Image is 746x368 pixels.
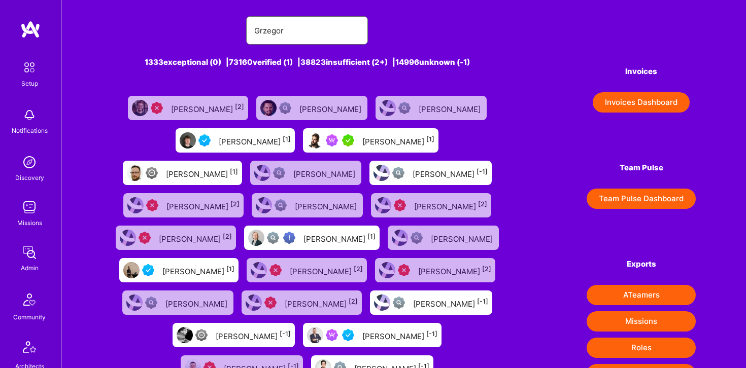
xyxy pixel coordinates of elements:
[162,264,234,277] div: [PERSON_NAME]
[587,285,696,305] button: ATeamers
[254,165,270,181] img: User Avatar
[264,297,277,309] img: Unqualified
[238,286,366,319] a: User AvatarUnqualified[PERSON_NAME][2]
[587,260,696,269] h4: Exports
[587,67,696,76] h4: Invoices
[243,254,371,286] a: User AvatarUnqualified[PERSON_NAME][2]
[252,92,371,124] a: User AvatarNot Scrubbed[PERSON_NAME]
[254,18,360,44] input: Search for an A-Teamer
[166,199,240,212] div: [PERSON_NAME]
[124,92,252,124] a: User AvatarUnqualified[PERSON_NAME][2]
[593,92,690,113] button: Invoices Dashboard
[413,166,488,179] div: [PERSON_NAME]
[362,328,437,342] div: [PERSON_NAME]
[299,319,446,351] a: User AvatarBeen on MissionVetted A.Teamer[PERSON_NAME][-1]
[219,134,291,147] div: [PERSON_NAME]
[303,231,376,244] div: [PERSON_NAME]
[393,297,405,309] img: Not fully vetted
[177,327,193,343] img: User Avatar
[477,168,488,175] sup: [-1]
[13,312,46,322] div: Community
[15,172,44,183] div: Discovery
[180,132,196,149] img: User Avatar
[299,124,443,157] a: User AvatarBeen on MissionA.Teamer in Residence[PERSON_NAME][1]
[142,264,154,276] img: Vetted A.Teamer
[587,92,696,113] a: Invoices Dashboard
[392,167,404,179] img: Not fully vetted
[299,101,363,115] div: [PERSON_NAME]
[342,134,354,146] img: A.Teamer in Residence
[587,189,696,209] button: Team Pulse Dashboard
[120,230,136,246] img: User Avatar
[223,233,232,240] sup: [2]
[198,134,211,146] img: Vetted A.Teamer
[165,296,229,309] div: [PERSON_NAME]
[354,265,363,273] sup: [2]
[21,263,39,273] div: Admin
[168,319,299,351] a: User AvatarLimited Access[PERSON_NAME][-1]
[307,327,323,343] img: User Avatar
[267,232,279,244] img: Not fully vetted
[235,103,244,111] sup: [2]
[380,100,396,116] img: User Avatar
[293,166,357,179] div: [PERSON_NAME]
[366,286,496,319] a: User AvatarNot fully vetted[PERSON_NAME][-1]
[127,197,144,213] img: User Avatar
[367,233,376,240] sup: [1]
[240,222,384,254] a: User AvatarNot fully vettedHigh Potential User[PERSON_NAME][1]
[12,125,48,136] div: Notifications
[307,132,323,149] img: User Avatar
[118,286,238,319] a: User AvatarNot Scrubbed[PERSON_NAME]
[112,57,503,67] div: 1333 exceptional (0) | 73160 verified (1) | 38823 insufficient (2+) | 14996 unknown (-1)
[112,222,240,254] a: User AvatarUnqualified[PERSON_NAME][2]
[414,199,487,212] div: [PERSON_NAME]
[17,337,42,361] img: Architects
[230,168,238,175] sup: [1]
[126,295,143,311] img: User Avatar
[326,134,338,146] img: Been on Mission
[365,157,496,189] a: User AvatarNot fully vetted[PERSON_NAME][-1]
[248,230,264,246] img: User Avatar
[374,295,390,311] img: User Avatar
[19,197,40,217] img: teamwork
[587,163,696,172] h4: Team Pulse
[375,197,391,213] img: User Avatar
[371,254,499,286] a: User AvatarUnqualified[PERSON_NAME][2]
[20,20,41,39] img: logo
[171,101,244,115] div: [PERSON_NAME]
[587,338,696,358] button: Roles
[418,264,491,277] div: [PERSON_NAME]
[384,222,503,254] a: User AvatarNot Scrubbed[PERSON_NAME]
[290,264,363,277] div: [PERSON_NAME]
[269,264,282,276] img: Unqualified
[349,298,358,305] sup: [2]
[285,296,358,309] div: [PERSON_NAME]
[413,296,488,309] div: [PERSON_NAME]
[172,124,299,157] a: User AvatarVetted A.Teamer[PERSON_NAME][1]
[279,102,291,114] img: Not Scrubbed
[132,100,148,116] img: User Avatar
[426,135,434,143] sup: [1]
[19,105,40,125] img: bell
[394,199,406,211] img: Unqualified
[248,189,367,222] a: User AvatarNot Scrubbed[PERSON_NAME]
[146,167,158,179] img: Limited Access
[226,265,234,273] sup: [1]
[411,232,423,244] img: Not Scrubbed
[398,264,410,276] img: Unqualified
[123,262,140,278] img: User Avatar
[166,166,238,179] div: [PERSON_NAME]
[426,330,437,338] sup: [-1]
[280,330,291,338] sup: [-1]
[195,329,208,341] img: Limited Access
[119,189,248,222] a: User AvatarUnqualified[PERSON_NAME][2]
[371,92,491,124] a: User AvatarNot Scrubbed[PERSON_NAME]
[587,311,696,332] button: Missions
[119,157,246,189] a: User AvatarLimited Access[PERSON_NAME][1]
[374,165,390,181] img: User Avatar
[19,57,40,78] img: setup
[362,134,434,147] div: [PERSON_NAME]
[251,262,267,278] img: User Avatar
[127,165,143,181] img: User Avatar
